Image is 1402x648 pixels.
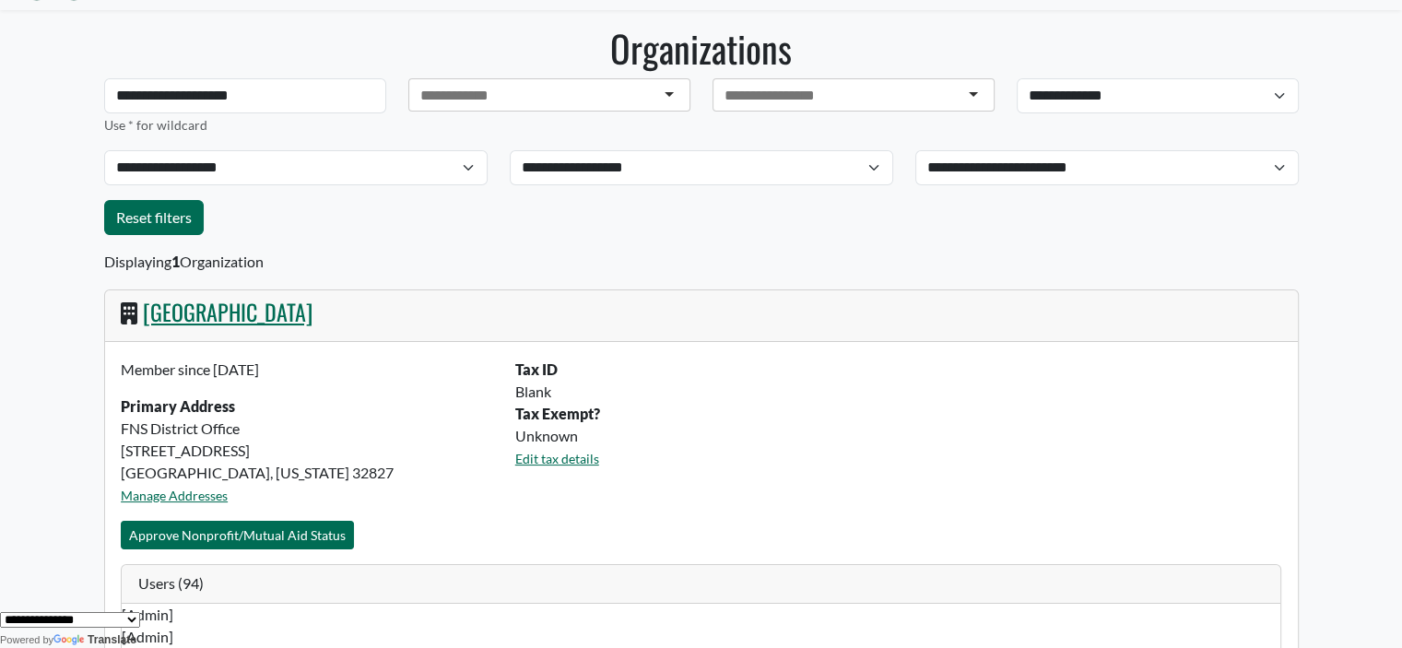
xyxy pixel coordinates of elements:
span: [Admin] [122,604,1280,626]
a: [GEOGRAPHIC_DATA] [143,295,312,328]
small: Use * for wildcard [104,117,207,133]
div: Users (94) [122,565,1280,605]
div: Unknown [504,425,1292,447]
button: Approve Nonprofit/Mutual Aid Status [121,521,354,549]
div: FNS District Office [STREET_ADDRESS] [GEOGRAPHIC_DATA], [US_STATE] 32827 [110,359,504,521]
b: 1 [171,253,180,270]
h1: Organizations [104,26,1299,70]
a: Manage Addresses [121,488,228,503]
a: Translate [53,633,136,646]
p: Member since [DATE] [121,359,493,381]
a: Edit tax details [515,451,599,466]
a: Reset filters [104,200,204,235]
div: Blank [504,381,1292,403]
img: Google Translate [53,634,88,647]
b: Tax Exempt? [515,405,600,422]
strong: Primary Address [121,397,235,415]
b: Tax ID [515,360,558,378]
